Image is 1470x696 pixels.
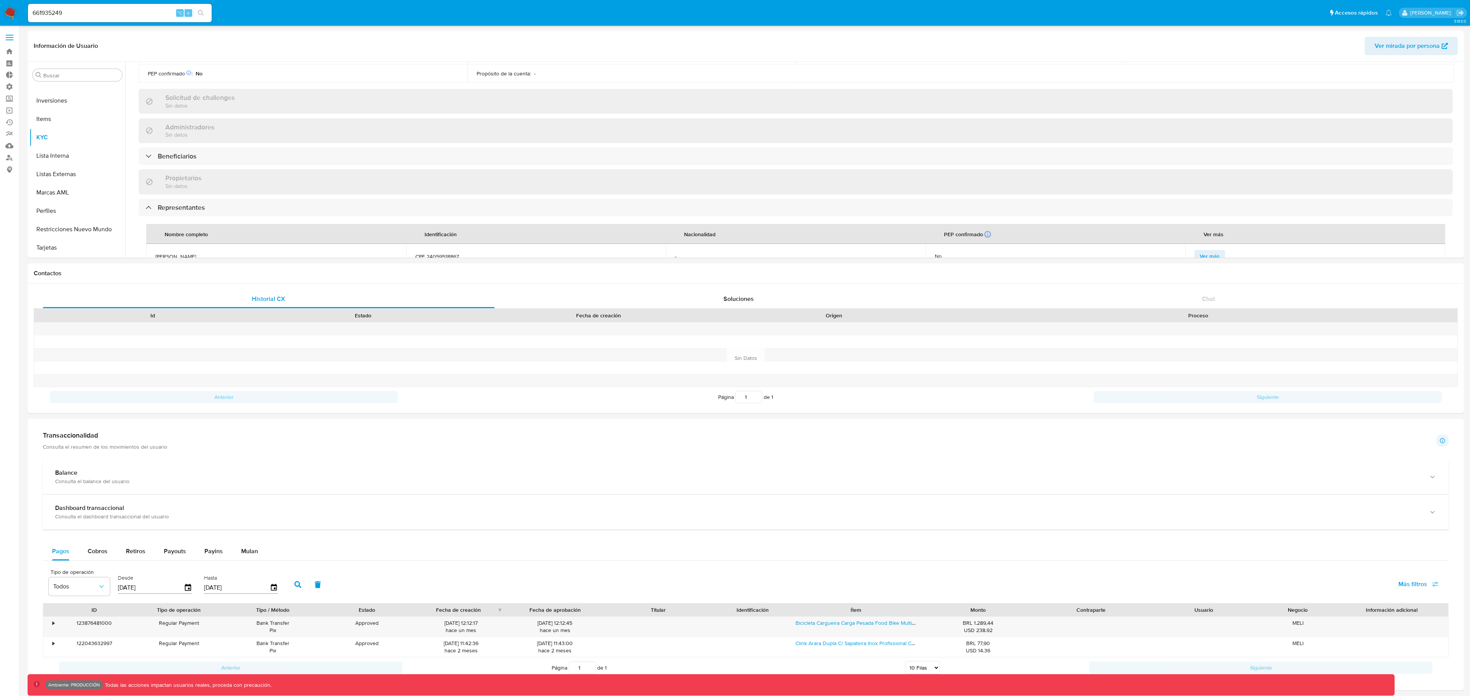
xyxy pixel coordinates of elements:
div: Beneficiarios [139,147,1453,165]
button: Tarjetas [29,239,125,257]
p: Dirección : [148,55,171,62]
h3: Propietarios [165,174,201,182]
button: KYC [29,128,125,147]
p: Todas las acciones impactan usuarios reales, proceda con precaución. [103,681,271,689]
div: Nombre completo [155,225,217,243]
div: AdministradoresSin datos [139,118,1453,143]
span: ⌥ [177,9,183,16]
h1: Información de Usuario [34,42,98,50]
span: Soluciones [724,294,754,303]
div: Nacionalidad [675,225,725,243]
a: Salir [1456,9,1464,17]
span: Chat [1202,294,1215,303]
div: No [935,253,1176,260]
p: Propósito de la cuenta : [477,70,531,77]
span: 1 [771,393,773,401]
div: Origen [734,312,934,319]
h3: Solicitud de challenges [165,93,235,102]
div: Id [53,312,253,319]
span: CPF 24059518867 [415,253,657,260]
button: Siguiente [1094,391,1442,403]
p: - [534,70,536,77]
span: Ver mirada por persona [1375,37,1440,55]
div: Fecha de creación [474,312,723,319]
div: Proceso [944,312,1452,319]
button: Marcas AML [29,183,125,202]
div: Representantes [139,199,1453,216]
p: Ambiente: PRODUCCIÓN [48,683,100,686]
div: PEP confirmado [944,230,991,238]
button: Anterior [50,391,398,403]
h4: CP: 03032000 - [GEOGRAPHIC_DATA], [GEOGRAPHIC_DATA], [GEOGRAPHIC_DATA] [175,55,374,62]
button: Inversiones [29,91,125,110]
input: Buscar usuario o caso... [28,8,212,18]
h3: Administradores [165,123,214,131]
div: Ver más [1194,225,1233,243]
button: Restricciones Nuevo Mundo [29,220,125,239]
span: - [675,253,916,260]
p: Sin datos [165,131,214,138]
button: Perfiles [29,202,125,220]
button: Buscar [36,72,42,78]
button: Items [29,110,125,128]
p: Sin datos [165,182,201,190]
h1: Contactos [34,270,1458,277]
p: No [196,70,203,77]
div: Identificación [415,225,466,243]
p: leandrojossue.ramirez@mercadolibre.com.co [1410,9,1454,16]
button: Lista Interna [29,147,125,165]
input: Buscar [43,72,119,79]
div: Estado [263,312,463,319]
div: Solicitud de challengesSin datos [139,89,1453,114]
span: Accesos rápidos [1335,9,1378,17]
p: Sin datos [165,102,235,109]
span: Historial CX [252,294,285,303]
span: [PERSON_NAME] [155,253,397,260]
button: Ver mirada por persona [1365,37,1458,55]
button: Ver más [1194,250,1225,262]
h3: Representantes [158,203,205,212]
span: Página de [718,391,773,403]
button: Listas Externas [29,165,125,183]
div: PropietariosSin datos [139,169,1453,194]
span: s [187,9,189,16]
p: PEP confirmado : [148,70,193,77]
a: Notificaciones [1385,10,1392,16]
span: Ver más [1200,251,1220,261]
button: search-icon [193,8,209,18]
h3: Beneficiarios [158,152,196,160]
